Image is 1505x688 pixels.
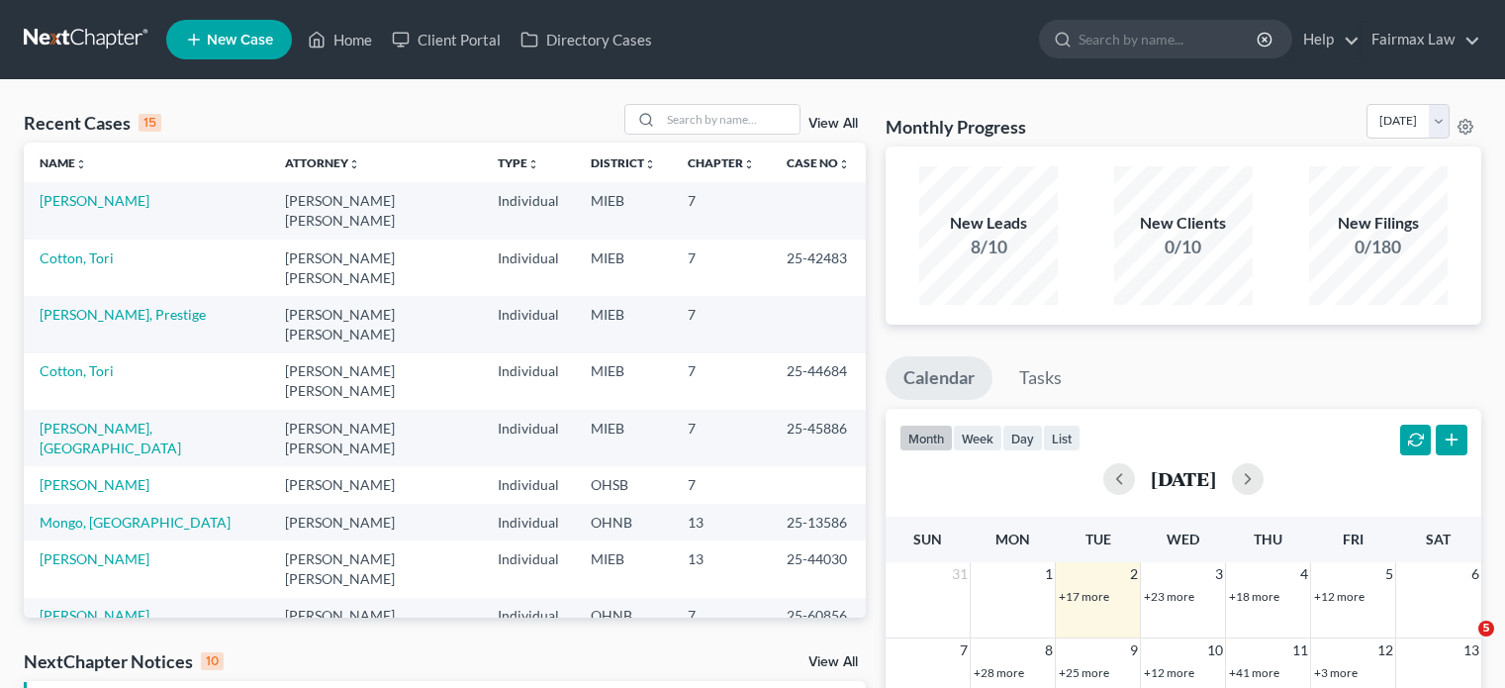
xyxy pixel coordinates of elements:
span: 4 [1298,562,1310,586]
div: New Clients [1114,212,1253,235]
td: OHNB [575,598,672,635]
td: 7 [672,296,771,352]
td: 25-60856 [771,598,866,635]
td: MIEB [575,410,672,466]
a: Home [298,22,382,57]
td: Individual [482,182,575,239]
span: Mon [995,531,1030,547]
i: unfold_more [743,158,755,170]
td: 13 [672,504,771,541]
td: OHSB [575,466,672,503]
span: 5 [1478,621,1494,637]
td: Individual [482,598,575,635]
td: [PERSON_NAME] [PERSON_NAME] [269,240,482,296]
a: Districtunfold_more [591,155,656,170]
span: Wed [1167,531,1199,547]
a: Mongo, [GEOGRAPHIC_DATA] [40,514,231,531]
td: [PERSON_NAME] [PERSON_NAME] [269,541,482,597]
a: [PERSON_NAME] [40,607,149,624]
i: unfold_more [527,158,539,170]
td: MIEB [575,240,672,296]
td: Individual [482,466,575,503]
td: [PERSON_NAME] [PERSON_NAME] [269,410,482,466]
a: [PERSON_NAME], [GEOGRAPHIC_DATA] [40,420,181,456]
td: Individual [482,296,575,352]
a: +12 more [1144,665,1194,680]
span: 9 [1128,639,1140,662]
td: [PERSON_NAME] [PERSON_NAME] [269,182,482,239]
a: Attorneyunfold_more [285,155,360,170]
td: [PERSON_NAME] [PERSON_NAME] [269,353,482,410]
span: 8 [1043,639,1055,662]
a: +17 more [1059,589,1109,604]
button: month [899,425,953,451]
a: +28 more [974,665,1024,680]
span: New Case [207,33,273,48]
h2: [DATE] [1151,468,1216,489]
td: 7 [672,353,771,410]
td: 7 [672,182,771,239]
input: Search by name... [661,105,800,134]
a: +23 more [1144,589,1194,604]
a: [PERSON_NAME], Prestige [40,306,206,323]
div: 15 [139,114,161,132]
td: 25-45886 [771,410,866,466]
td: 7 [672,598,771,635]
a: [PERSON_NAME] [40,476,149,493]
td: MIEB [575,182,672,239]
span: 7 [958,639,970,662]
span: Sun [913,531,942,547]
a: View All [808,117,858,131]
td: 25-44030 [771,541,866,597]
div: Recent Cases [24,111,161,135]
td: 7 [672,240,771,296]
td: 7 [672,466,771,503]
i: unfold_more [644,158,656,170]
a: Nameunfold_more [40,155,87,170]
a: Help [1293,22,1360,57]
div: NextChapter Notices [24,649,224,673]
td: [PERSON_NAME] [269,598,482,635]
div: 8/10 [919,235,1058,259]
td: Individual [482,504,575,541]
td: 13 [672,541,771,597]
a: Tasks [1001,356,1080,400]
span: Fri [1343,531,1364,547]
span: Thu [1254,531,1282,547]
a: +25 more [1059,665,1109,680]
td: [PERSON_NAME] [PERSON_NAME] [269,296,482,352]
a: +41 more [1229,665,1279,680]
div: 0/10 [1114,235,1253,259]
span: 10 [1205,639,1225,662]
td: [PERSON_NAME] [269,466,482,503]
td: [PERSON_NAME] [269,504,482,541]
div: 0/180 [1309,235,1448,259]
td: Individual [482,353,575,410]
input: Search by name... [1079,21,1260,57]
a: Client Portal [382,22,511,57]
span: 3 [1213,562,1225,586]
span: 5 [1383,562,1395,586]
td: MIEB [575,296,672,352]
i: unfold_more [348,158,360,170]
span: 11 [1290,639,1310,662]
td: Individual [482,410,575,466]
span: 2 [1128,562,1140,586]
td: OHNB [575,504,672,541]
div: New Leads [919,212,1058,235]
span: 12 [1375,639,1395,662]
span: Tue [1085,531,1111,547]
td: Individual [482,240,575,296]
a: Fairmax Law [1362,22,1480,57]
span: Sat [1426,531,1451,547]
a: [PERSON_NAME] [40,550,149,567]
button: day [1002,425,1043,451]
a: View All [808,655,858,669]
a: Typeunfold_more [498,155,539,170]
a: +12 more [1314,589,1364,604]
a: Directory Cases [511,22,662,57]
a: Cotton, Tori [40,362,114,379]
a: [PERSON_NAME] [40,192,149,209]
span: 31 [950,562,970,586]
td: 25-44684 [771,353,866,410]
